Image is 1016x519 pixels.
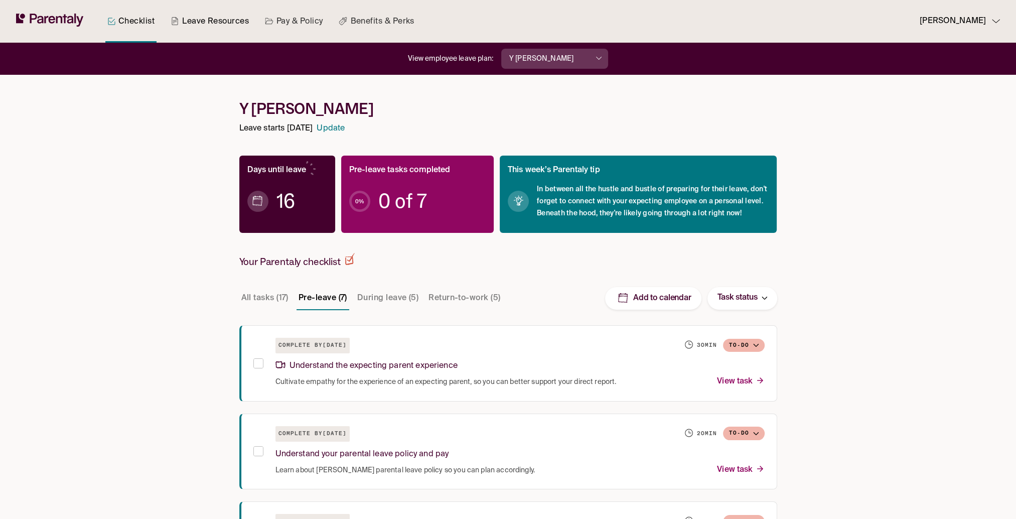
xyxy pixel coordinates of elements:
[355,286,420,310] button: During leave (5)
[275,426,350,442] h6: Complete by [DATE]
[239,99,777,118] h1: Y [PERSON_NAME]
[275,338,350,353] h6: Complete by [DATE]
[501,49,608,69] button: Y [PERSON_NAME]
[717,463,764,477] p: View task
[697,341,717,349] h6: 30 min
[717,375,764,388] p: View task
[717,291,758,305] p: Task status
[275,448,449,461] p: Understand your parental leave policy and pay
[239,253,355,268] h2: Your Parentaly checklist
[920,15,986,28] p: [PERSON_NAME]
[723,339,765,352] button: To-do
[239,286,505,310] div: Task stage tabs
[509,54,573,64] p: Y [PERSON_NAME]
[707,287,777,310] button: Task status
[317,122,345,136] a: Update
[239,286,291,310] button: All tasks (17)
[605,287,701,310] button: Add to calendar
[297,286,349,310] button: Pre-leave (7)
[275,359,458,373] p: Understand the expecting parent experience
[633,293,691,304] p: Add to calendar
[723,427,765,440] button: To-do
[378,196,427,206] span: 0 of 7
[508,164,600,177] p: This week’s Parentaly tip
[537,183,769,219] span: In between all the hustle and bustle of preparing for their leave, don't forget to connect with y...
[426,286,502,310] button: Return-to-work (5)
[349,164,451,177] p: Pre-leave tasks completed
[697,430,717,438] h6: 20 min
[275,377,617,387] span: Cultivate empathy for the experience of an expecting parent, so you can better support your direc...
[408,54,493,64] p: View employee leave plan:
[275,465,535,475] span: Learn about [PERSON_NAME] parental leave policy so you can plan accordingly.
[247,164,306,177] p: Days until leave
[276,196,295,206] span: 16
[239,122,313,136] p: Leave starts [DATE]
